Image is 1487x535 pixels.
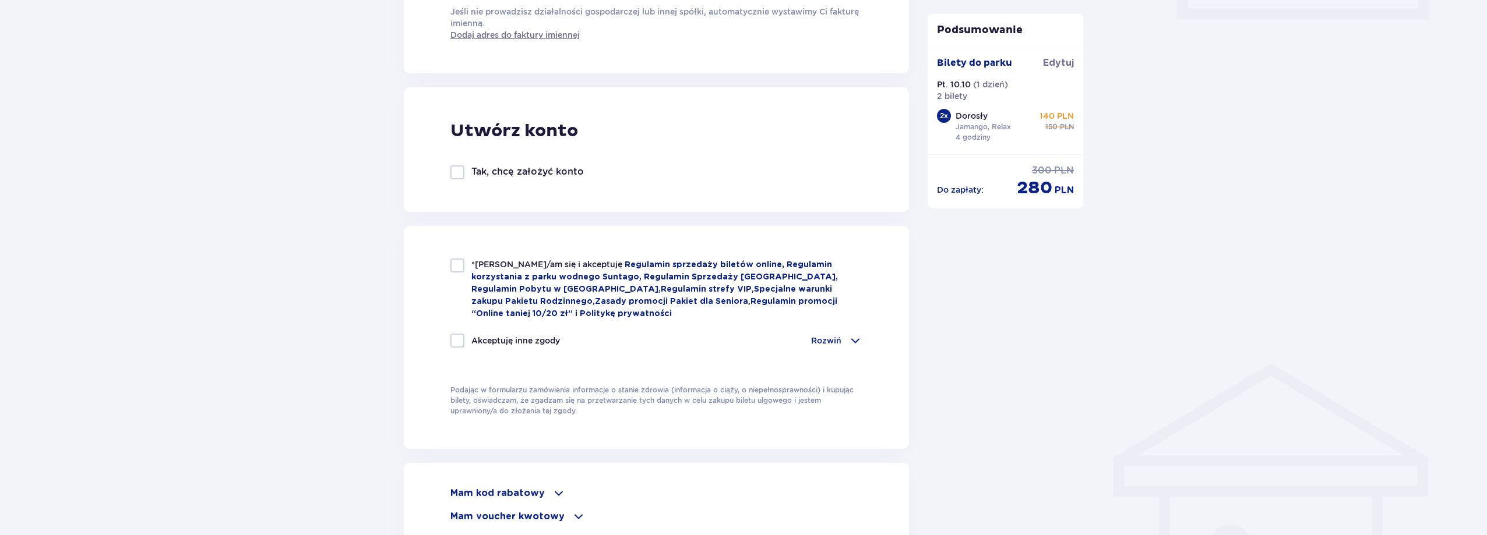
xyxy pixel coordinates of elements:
[575,310,580,318] span: i
[1043,56,1074,69] span: Edytuj
[450,385,862,416] p: Podając w formularzu zamówienia informacje o stanie zdrowia (informacja o ciąży, o niepełnosprawn...
[1060,122,1074,132] span: PLN
[1040,110,1074,122] p: 140 PLN
[1055,184,1074,197] span: PLN
[937,56,1012,69] p: Bilety do parku
[471,285,661,293] a: Regulamin Pobytu w [GEOGRAPHIC_DATA],
[644,273,838,281] a: Regulamin Sprzedaży [GEOGRAPHIC_DATA],
[450,510,565,523] p: Mam voucher kwotowy
[956,132,991,143] p: 4 godziny
[450,120,578,142] p: Utwórz konto
[811,335,841,346] p: Rozwiń
[471,165,584,178] p: Tak, chcę założyć konto
[973,79,1008,90] p: ( 1 dzień )
[937,79,971,90] p: Pt. 10.10
[625,261,787,269] a: Regulamin sprzedaży biletów online,
[595,297,748,306] a: Zasady promocji Pakiet dla Seniora
[928,23,1084,37] p: Podsumowanie
[1045,122,1058,132] span: 150
[471,258,862,320] p: , , ,
[937,184,984,196] p: Do zapłaty :
[450,6,862,41] p: Jeśli nie prowadzisz działalności gospodarczej lub innej spółki, automatycznie wystawimy Ci faktu...
[1017,177,1052,199] span: 280
[937,90,967,102] p: 2 bilety
[450,487,545,499] p: Mam kod rabatowy
[937,109,951,123] div: 2 x
[1054,164,1074,177] span: PLN
[1032,164,1052,177] span: 300
[450,29,580,41] a: Dodaj adres do faktury imiennej
[956,122,1011,132] p: Jamango, Relax
[580,310,672,318] a: Politykę prywatności
[661,285,752,293] a: Regulamin strefy VIP
[471,260,625,269] span: *[PERSON_NAME]/am się i akceptuję
[956,110,988,122] p: Dorosły
[471,335,560,346] p: Akceptuję inne zgody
